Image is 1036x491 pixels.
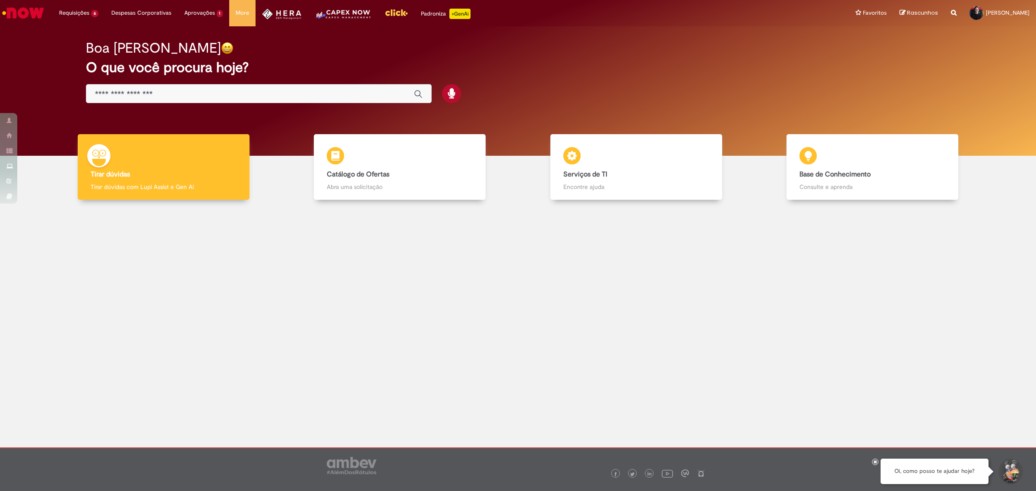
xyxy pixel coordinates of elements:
[45,134,282,200] a: Tirar dúvidas Tirar dúvidas com Lupi Assist e Gen Ai
[282,134,518,200] a: Catálogo de Ofertas Abra uma solicitação
[647,472,652,477] img: logo_footer_linkedin.png
[518,134,755,200] a: Serviços de TI Encontre ajuda
[86,41,221,56] h2: Boa [PERSON_NAME]
[184,9,215,17] span: Aprovações
[1,4,45,22] img: ServiceNow
[86,60,950,75] h2: O que você procura hoje?
[221,42,234,54] img: happy-face.png
[986,9,1030,16] span: [PERSON_NAME]
[697,469,705,477] img: logo_footer_naosei.png
[327,170,389,179] b: Catálogo de Ofertas
[91,170,130,179] b: Tirar dúvidas
[662,468,673,479] img: logo_footer_youtube.png
[799,170,871,179] b: Base de Conhecimento
[421,9,471,19] div: Padroniza
[630,472,635,476] img: logo_footer_twitter.png
[997,459,1023,485] button: Iniciar Conversa de Suporte
[900,9,938,17] a: Rascunhos
[881,459,989,484] div: Oi, como posso te ajudar hoje?
[863,9,887,17] span: Favoritos
[327,457,376,474] img: logo_footer_ambev_rotulo_gray.png
[681,469,689,477] img: logo_footer_workplace.png
[907,9,938,17] span: Rascunhos
[236,9,249,17] span: More
[91,183,237,191] p: Tirar dúvidas com Lupi Assist e Gen Ai
[449,9,471,19] p: +GenAi
[327,183,473,191] p: Abra uma solicitação
[613,472,618,476] img: logo_footer_facebook.png
[755,134,991,200] a: Base de Conhecimento Consulte e aprenda
[91,10,98,17] span: 6
[262,9,301,19] img: HeraLogo.png
[314,9,372,26] img: CapexLogo5.png
[563,183,709,191] p: Encontre ajuda
[111,9,171,17] span: Despesas Corporativas
[217,10,223,17] span: 1
[59,9,89,17] span: Requisições
[385,6,408,19] img: click_logo_yellow_360x200.png
[563,170,607,179] b: Serviços de TI
[799,183,945,191] p: Consulte e aprenda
